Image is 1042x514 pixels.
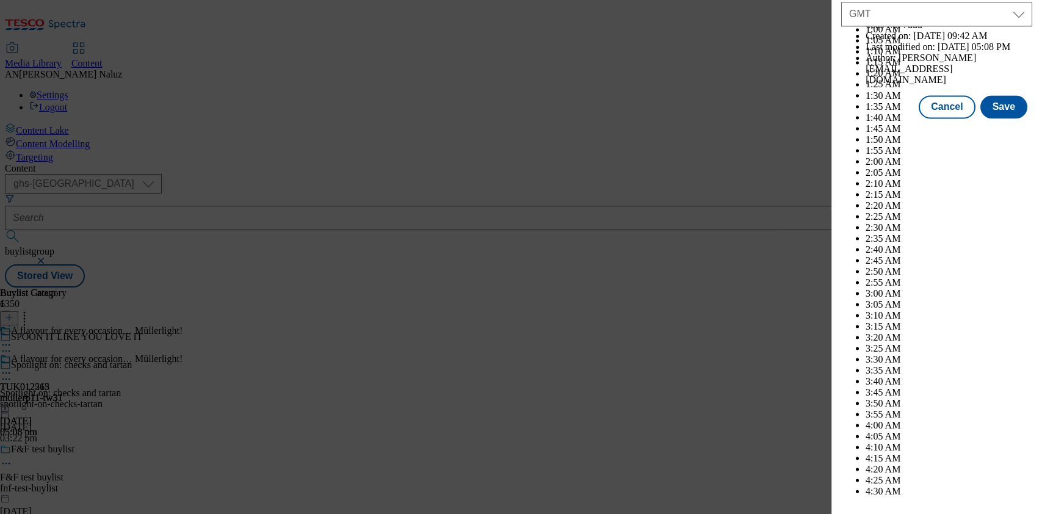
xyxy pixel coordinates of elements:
[866,342,1032,353] li: 3:25 AM
[866,331,1032,342] li: 3:20 AM
[919,95,975,118] button: Cancel
[866,463,1032,474] li: 4:20 AM
[866,364,1032,375] li: 3:35 AM
[866,233,1032,244] li: 2:35 AM
[866,90,1032,101] li: 1:30 AM
[866,320,1032,331] li: 3:15 AM
[866,452,1032,463] li: 4:15 AM
[866,496,1032,507] li: 4:35 AM
[866,123,1032,134] li: 1:45 AM
[866,474,1032,485] li: 4:25 AM
[866,485,1032,496] li: 4:30 AM
[866,353,1032,364] li: 3:30 AM
[866,46,1032,57] li: 1:10 AM
[866,277,1032,288] li: 2:55 AM
[866,35,1032,46] li: 1:05 AM
[866,68,1032,79] li: 1:20 AM
[866,397,1032,408] li: 3:50 AM
[866,408,1032,419] li: 3:55 AM
[866,200,1032,211] li: 2:20 AM
[866,145,1032,156] li: 1:55 AM
[866,386,1032,397] li: 3:45 AM
[866,430,1032,441] li: 4:05 AM
[866,189,1032,200] li: 2:15 AM
[866,79,1032,90] li: 1:25 AM
[866,375,1032,386] li: 3:40 AM
[866,309,1032,320] li: 3:10 AM
[866,24,1032,35] li: 1:00 AM
[866,211,1032,222] li: 2:25 AM
[866,288,1032,299] li: 3:00 AM
[866,299,1032,309] li: 3:05 AM
[866,441,1032,452] li: 4:10 AM
[980,95,1027,118] button: Save
[866,134,1032,145] li: 1:50 AM
[866,266,1032,277] li: 2:50 AM
[866,156,1032,167] li: 2:00 AM
[866,244,1032,255] li: 2:40 AM
[866,112,1032,123] li: 1:40 AM
[866,101,1032,112] li: 1:35 AM
[866,419,1032,430] li: 4:00 AM
[866,57,1032,68] li: 1:15 AM
[866,222,1032,233] li: 2:30 AM
[866,255,1032,266] li: 2:45 AM
[866,167,1032,178] li: 2:05 AM
[866,178,1032,189] li: 2:10 AM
